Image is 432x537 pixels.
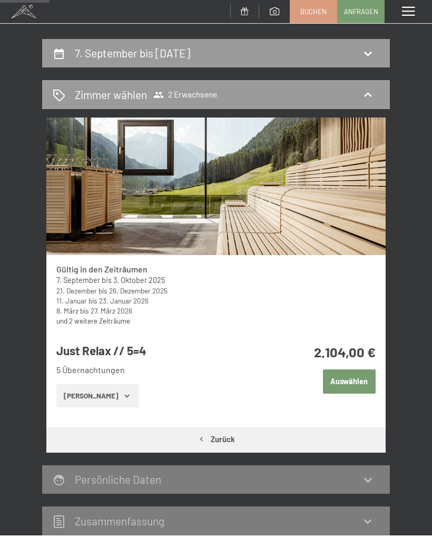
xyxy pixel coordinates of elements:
a: Anfragen [338,1,384,23]
div: bis [56,306,375,316]
div: bis [56,296,375,306]
span: 2 Erwachsene [153,90,217,100]
strong: Gültig in den Zeiträumen [56,264,148,274]
div: bis [56,286,375,296]
h2: Zimmer wählen [75,87,147,102]
a: Buchen [290,1,337,23]
strong: 2.104,00 € [314,344,376,360]
time: 03.10.2025 [113,276,165,285]
button: [PERSON_NAME] [56,384,138,407]
li: 5 Übernachtungen [56,364,283,376]
time: 23.01.2026 [99,296,149,305]
button: Zurück [46,427,386,452]
time: 27.03.2026 [91,306,132,315]
time: 07.09.2025 [56,276,100,285]
h3: Just Relax // 5=4 [56,343,283,359]
button: Auswählen [323,369,376,394]
time: 08.03.2026 [56,306,78,315]
div: bis [56,275,375,286]
span: Buchen [300,7,327,16]
h2: Persönliche Daten [75,473,161,486]
time: 11.01.2026 [56,296,87,305]
time: 26.12.2025 [109,286,168,295]
h2: 7. September bis [DATE] [75,46,190,60]
span: Anfragen [344,7,378,16]
time: 21.12.2025 [56,286,97,295]
a: und 2 weitere Zeiträume [56,316,130,325]
img: mss_renderimg.php [46,118,386,255]
h2: Zusammen­fassung [75,514,164,528]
